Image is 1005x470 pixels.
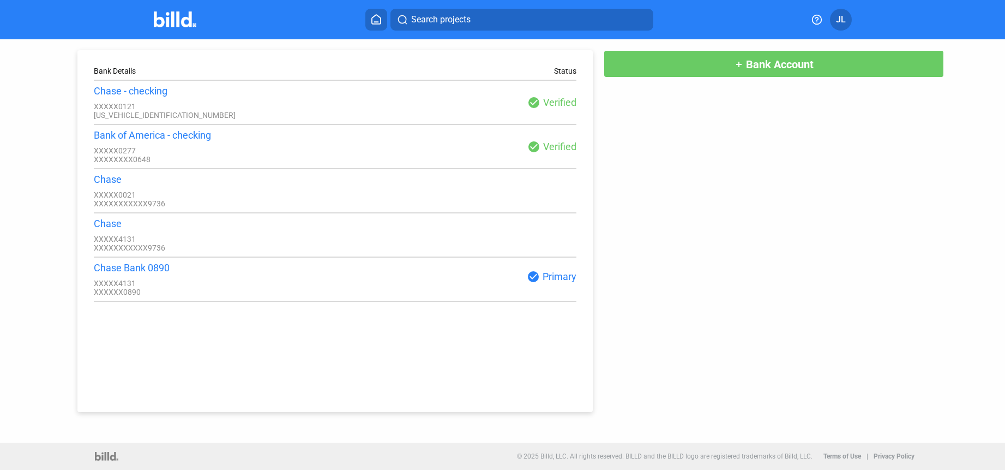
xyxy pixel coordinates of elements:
[94,279,335,288] div: XXXXX4131
[94,191,335,199] div: XXXXX0021
[94,67,335,75] div: Bank Details
[527,96,540,109] mat-icon: check_circle
[823,453,861,460] b: Terms of Use
[604,50,943,78] button: Bank Account
[154,11,197,27] img: Billd Company Logo
[94,174,335,185] div: Chase
[94,288,335,296] div: XXXXXX0890
[94,243,335,252] div: XXXXXXXXXXX9736
[746,58,814,71] span: Bank Account
[94,102,335,111] div: XXXXX0121
[874,453,914,460] b: Privacy Policy
[517,453,813,460] p: © 2025 Billd, LLC. All rights reserved. BILLD and the BILLD logo are registered trademarks of Bil...
[95,452,118,461] img: logo
[94,146,335,155] div: XXXXX0277
[94,218,335,229] div: Chase
[94,85,335,97] div: Chase - checking
[866,453,868,460] p: |
[94,129,335,141] div: Bank of America - checking
[527,140,540,153] mat-icon: check_circle
[335,96,577,109] div: Verified
[94,235,335,243] div: XXXXX4131
[94,155,335,164] div: XXXXXXXX0648
[94,111,335,120] div: [US_VEHICLE_IDENTIFICATION_NUMBER]
[830,9,852,31] button: JL
[836,13,846,26] span: JL
[527,270,540,283] mat-icon: check_circle
[335,140,577,153] div: Verified
[554,67,576,75] div: Status
[735,60,743,69] mat-icon: add
[94,262,335,273] div: Chase Bank 0890
[411,13,471,26] span: Search projects
[94,199,335,208] div: XXXXXXXXXXX9736
[390,9,653,31] button: Search projects
[335,270,577,283] div: Primary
